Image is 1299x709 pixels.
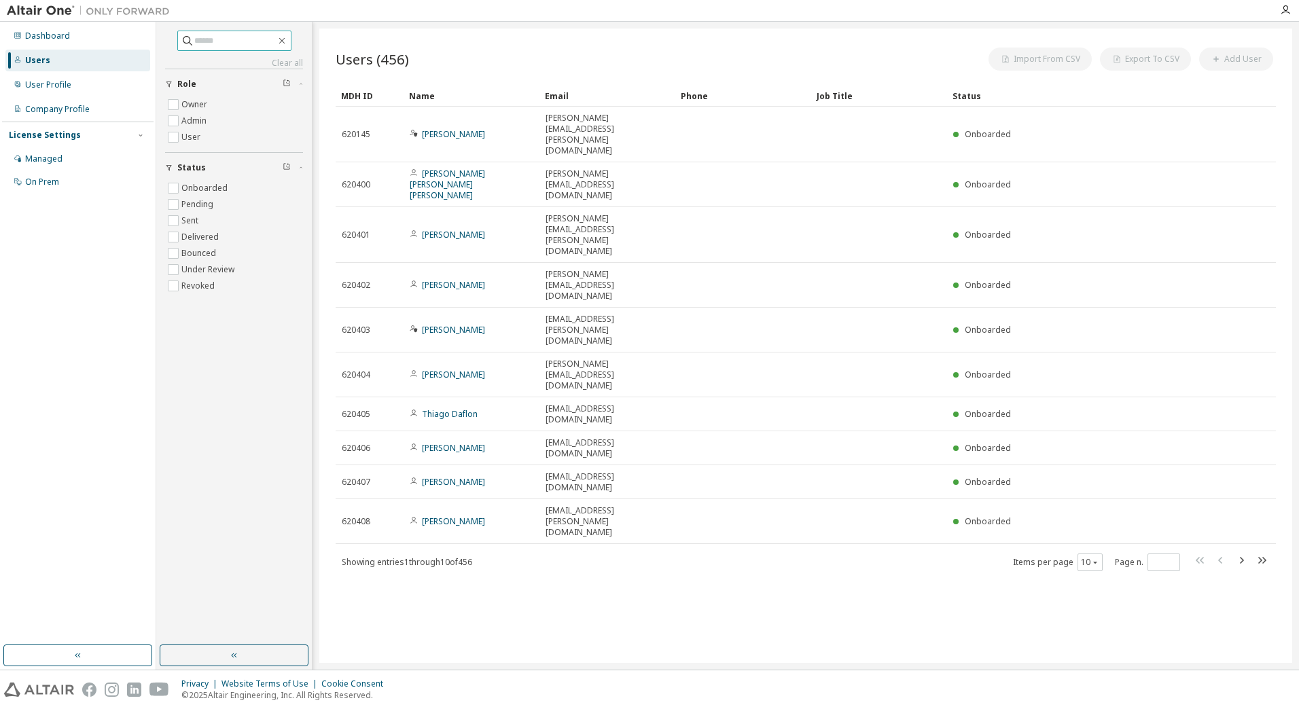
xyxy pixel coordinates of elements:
[546,213,669,257] span: [PERSON_NAME][EMAIL_ADDRESS][PERSON_NAME][DOMAIN_NAME]
[181,196,216,213] label: Pending
[181,261,237,278] label: Under Review
[165,153,303,183] button: Status
[25,104,90,115] div: Company Profile
[422,324,485,335] a: [PERSON_NAME]
[422,442,485,454] a: [PERSON_NAME]
[25,153,63,164] div: Managed
[965,515,1011,527] span: Onboarded
[181,678,221,689] div: Privacy
[149,683,169,697] img: youtube.svg
[422,476,485,488] a: [PERSON_NAME]
[342,369,370,380] span: 620404
[181,229,221,245] label: Delivered
[965,476,1011,488] span: Onboarded
[342,179,370,190] span: 620400
[965,229,1011,240] span: Onboarded
[105,683,119,697] img: instagram.svg
[181,245,219,261] label: Bounced
[422,515,485,527] a: [PERSON_NAME]
[546,359,669,391] span: [PERSON_NAME][EMAIL_ADDRESS][DOMAIN_NAME]
[1081,557,1099,568] button: 10
[965,369,1011,380] span: Onboarded
[25,177,59,187] div: On Prem
[342,280,370,291] span: 620402
[965,324,1011,335] span: Onboarded
[422,279,485,291] a: [PERSON_NAME]
[321,678,391,689] div: Cookie Consent
[342,443,370,454] span: 620406
[181,180,230,196] label: Onboarded
[422,408,478,420] a: Thiago Daflon
[965,279,1011,291] span: Onboarded
[965,128,1011,140] span: Onboarded
[7,4,177,18] img: Altair One
[181,213,201,229] label: Sent
[410,168,485,201] a: [PERSON_NAME] [PERSON_NAME] [PERSON_NAME]
[181,113,209,129] label: Admin
[546,113,669,156] span: [PERSON_NAME][EMAIL_ADDRESS][PERSON_NAME][DOMAIN_NAME]
[177,162,206,173] span: Status
[342,325,370,335] span: 620403
[409,85,534,107] div: Name
[546,168,669,201] span: [PERSON_NAME][EMAIL_ADDRESS][DOMAIN_NAME]
[989,48,1092,71] button: Import From CSV
[9,130,81,141] div: License Settings
[1115,553,1180,571] span: Page n.
[82,683,96,697] img: facebook.svg
[422,369,485,380] a: [PERSON_NAME]
[342,477,370,488] span: 620407
[127,683,141,697] img: linkedin.svg
[283,79,291,90] span: Clear filter
[965,179,1011,190] span: Onboarded
[1199,48,1273,71] button: Add User
[177,79,196,90] span: Role
[422,229,485,240] a: [PERSON_NAME]
[341,85,398,107] div: MDH ID
[181,689,391,701] p: © 2025 Altair Engineering, Inc. All Rights Reserved.
[221,678,321,689] div: Website Terms of Use
[342,409,370,420] span: 620405
[342,516,370,527] span: 620408
[953,85,1205,107] div: Status
[546,505,669,538] span: [EMAIL_ADDRESS][PERSON_NAME][DOMAIN_NAME]
[336,50,409,69] span: Users (456)
[4,683,74,697] img: altair_logo.svg
[283,162,291,173] span: Clear filter
[546,471,669,493] span: [EMAIL_ADDRESS][DOMAIN_NAME]
[817,85,942,107] div: Job Title
[342,129,370,140] span: 620145
[25,79,71,90] div: User Profile
[25,31,70,41] div: Dashboard
[422,128,485,140] a: [PERSON_NAME]
[165,69,303,99] button: Role
[181,129,203,145] label: User
[342,230,370,240] span: 620401
[546,269,669,302] span: [PERSON_NAME][EMAIL_ADDRESS][DOMAIN_NAME]
[1100,48,1191,71] button: Export To CSV
[545,85,670,107] div: Email
[546,437,669,459] span: [EMAIL_ADDRESS][DOMAIN_NAME]
[181,278,217,294] label: Revoked
[165,58,303,69] a: Clear all
[1013,553,1103,571] span: Items per page
[25,55,50,66] div: Users
[965,408,1011,420] span: Onboarded
[681,85,806,107] div: Phone
[546,403,669,425] span: [EMAIL_ADDRESS][DOMAIN_NAME]
[965,442,1011,454] span: Onboarded
[342,556,472,568] span: Showing entries 1 through 10 of 456
[181,96,210,113] label: Owner
[546,314,669,346] span: [EMAIL_ADDRESS][PERSON_NAME][DOMAIN_NAME]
